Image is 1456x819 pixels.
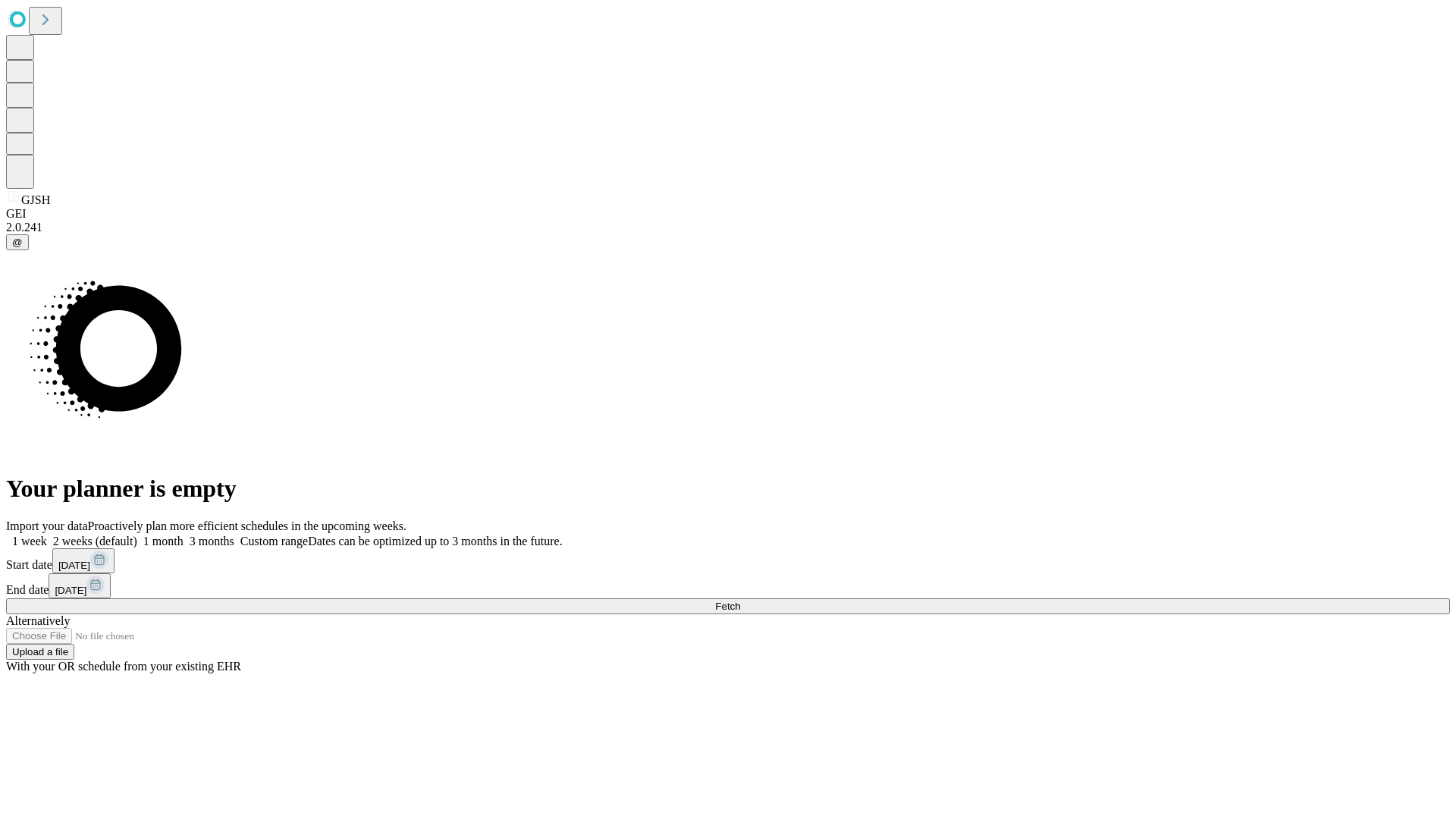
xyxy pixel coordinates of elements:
button: Fetch [6,598,1450,614]
span: Import your data [6,519,88,532]
button: [DATE] [49,573,111,598]
span: Fetch [715,601,740,612]
span: Alternatively [6,614,70,627]
span: Proactively plan more efficient schedules in the upcoming weeks. [88,519,406,532]
button: @ [6,234,29,250]
span: 3 months [190,535,234,548]
span: 1 month [143,535,184,548]
span: Custom range [240,535,308,548]
span: @ [12,237,23,248]
span: 2 weeks (default) [53,535,137,548]
div: End date [6,573,1450,598]
div: Start date [6,548,1450,573]
h1: Your planner is empty [6,475,1450,503]
span: 1 week [12,535,47,548]
div: 2.0.241 [6,221,1450,234]
span: Dates can be optimized up to 3 months in the future. [308,535,562,548]
button: [DATE] [52,548,115,573]
span: With your OR schedule from your existing EHR [6,660,241,673]
button: Upload a file [6,644,74,660]
span: [DATE] [55,585,86,596]
span: GJSH [21,193,50,206]
div: GEI [6,207,1450,221]
span: [DATE] [58,560,90,571]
